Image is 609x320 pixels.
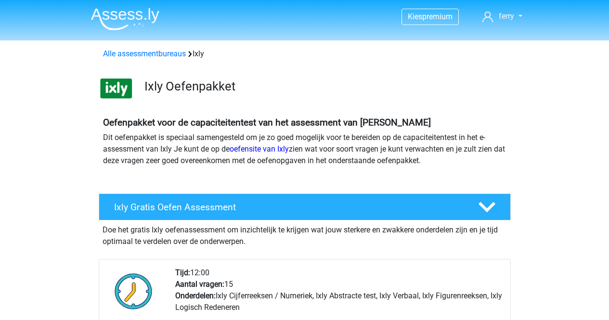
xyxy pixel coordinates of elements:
[175,280,224,289] b: Aantal vragen:
[103,117,431,128] b: Oefenpakket voor de capaciteitentest van het assessment van [PERSON_NAME]
[109,267,158,315] img: Klok
[408,12,422,21] span: Kies
[99,220,511,247] div: Doe het gratis Ixly oefenassessment om inzichtelijk te krijgen wat jouw sterkere en zwakkere onde...
[422,12,453,21] span: premium
[99,71,133,105] img: ixly.png
[103,132,506,166] p: Dit oefenpakket is speciaal samengesteld om je zo goed mogelijk voor te bereiden op de capaciteit...
[99,48,510,60] div: Ixly
[230,144,289,154] a: oefensite van Ixly
[175,291,216,300] b: Onderdelen:
[91,8,159,30] img: Assessly
[144,79,503,94] h3: Ixly Oefenpakket
[114,202,463,213] h4: Ixly Gratis Oefen Assessment
[175,268,190,277] b: Tijd:
[95,193,515,220] a: Ixly Gratis Oefen Assessment
[479,11,526,22] a: ferry
[103,49,186,58] a: Alle assessmentbureaus
[499,12,514,21] span: ferry
[402,10,458,23] a: Kiespremium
